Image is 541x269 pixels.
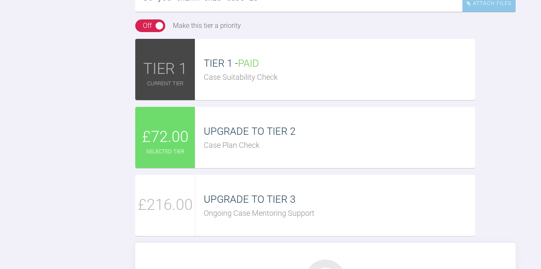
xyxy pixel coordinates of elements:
span: TIER 1 [143,57,187,82]
span: £72.00 [142,125,189,149]
div: Off [143,20,152,31]
div: Case Plan Check [204,139,475,152]
span: UPGRADE TO TIER 2 [204,125,295,137]
div: Make this tier a priority [173,20,241,31]
span: UPGRADE TO TIER 3 [204,193,295,205]
span: TIER 1 - [204,57,259,69]
span: PAID [238,57,259,69]
div: Case Suitability Check [204,71,475,84]
div: Ongoing Case Mentoring Support [204,207,475,220]
span: £216.00 [138,193,193,217]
